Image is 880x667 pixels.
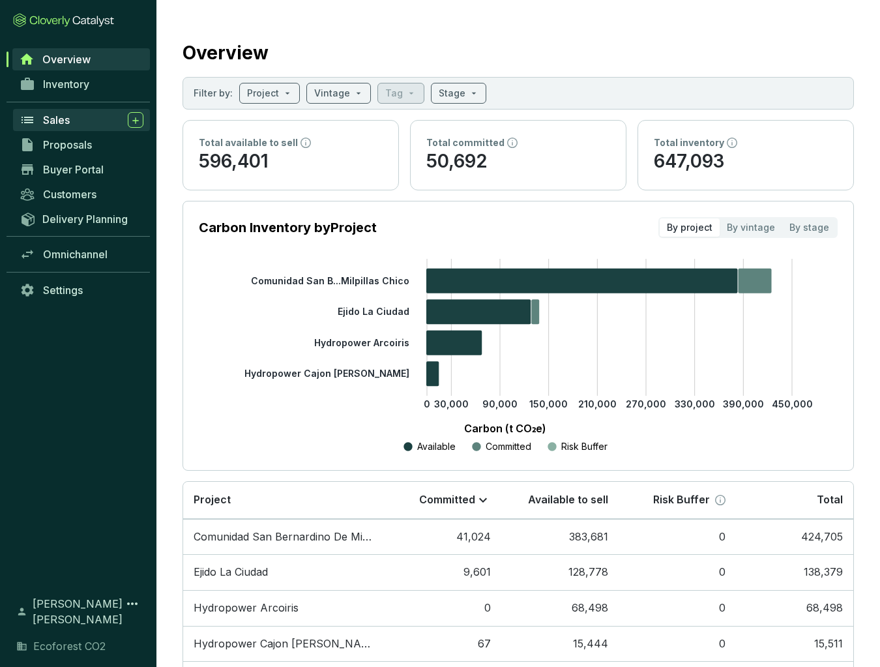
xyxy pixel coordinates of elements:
[183,519,384,555] td: Comunidad San Bernardino De Milpillas Chico
[42,53,91,66] span: Overview
[33,638,106,654] span: Ecoforest CO2
[13,109,150,131] a: Sales
[194,87,233,100] p: Filter by:
[183,626,384,662] td: Hydropower Cajon De PeñA
[619,554,736,590] td: 0
[199,136,298,149] p: Total available to sell
[199,149,383,174] p: 596,401
[183,482,384,519] th: Project
[561,440,608,453] p: Risk Buffer
[501,519,619,555] td: 383,681
[384,519,501,555] td: 41,024
[42,213,128,226] span: Delivery Planning
[782,218,836,237] div: By stage
[43,138,92,151] span: Proposals
[384,554,501,590] td: 9,601
[626,398,666,409] tspan: 270,000
[424,398,430,409] tspan: 0
[736,626,853,662] td: 15,511
[384,590,501,626] td: 0
[658,217,838,238] div: segmented control
[419,493,475,507] p: Committed
[720,218,782,237] div: By vintage
[426,149,610,174] p: 50,692
[183,554,384,590] td: Ejido La Ciudad
[43,78,89,91] span: Inventory
[619,590,736,626] td: 0
[434,398,469,409] tspan: 30,000
[199,218,377,237] p: Carbon Inventory by Project
[384,626,501,662] td: 67
[385,87,403,100] p: Tag
[501,554,619,590] td: 128,778
[426,136,505,149] p: Total committed
[736,519,853,555] td: 424,705
[12,48,150,70] a: Overview
[13,73,150,95] a: Inventory
[723,398,764,409] tspan: 390,000
[314,337,409,348] tspan: Hydropower Arcoiris
[417,440,456,453] p: Available
[653,493,710,507] p: Risk Buffer
[13,134,150,156] a: Proposals
[13,183,150,205] a: Customers
[43,188,96,201] span: Customers
[736,482,853,519] th: Total
[13,243,150,265] a: Omnichannel
[218,421,792,436] p: Carbon (t CO₂e)
[501,590,619,626] td: 68,498
[772,398,813,409] tspan: 450,000
[183,590,384,626] td: Hydropower Arcoiris
[251,275,409,286] tspan: Comunidad San B...Milpillas Chico
[675,398,715,409] tspan: 330,000
[183,39,269,67] h2: Overview
[43,284,83,297] span: Settings
[43,113,70,126] span: Sales
[654,136,724,149] p: Total inventory
[501,626,619,662] td: 15,444
[13,208,150,230] a: Delivery Planning
[13,279,150,301] a: Settings
[529,398,568,409] tspan: 150,000
[736,590,853,626] td: 68,498
[43,163,104,176] span: Buyer Portal
[244,368,409,379] tspan: Hydropower Cajon [PERSON_NAME]
[486,440,531,453] p: Committed
[660,218,720,237] div: By project
[619,626,736,662] td: 0
[578,398,617,409] tspan: 210,000
[501,482,619,519] th: Available to sell
[33,596,125,627] span: [PERSON_NAME] [PERSON_NAME]
[43,248,108,261] span: Omnichannel
[13,158,150,181] a: Buyer Portal
[338,306,409,317] tspan: Ejido La Ciudad
[736,554,853,590] td: 138,379
[482,398,518,409] tspan: 90,000
[654,149,838,174] p: 647,093
[619,519,736,555] td: 0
